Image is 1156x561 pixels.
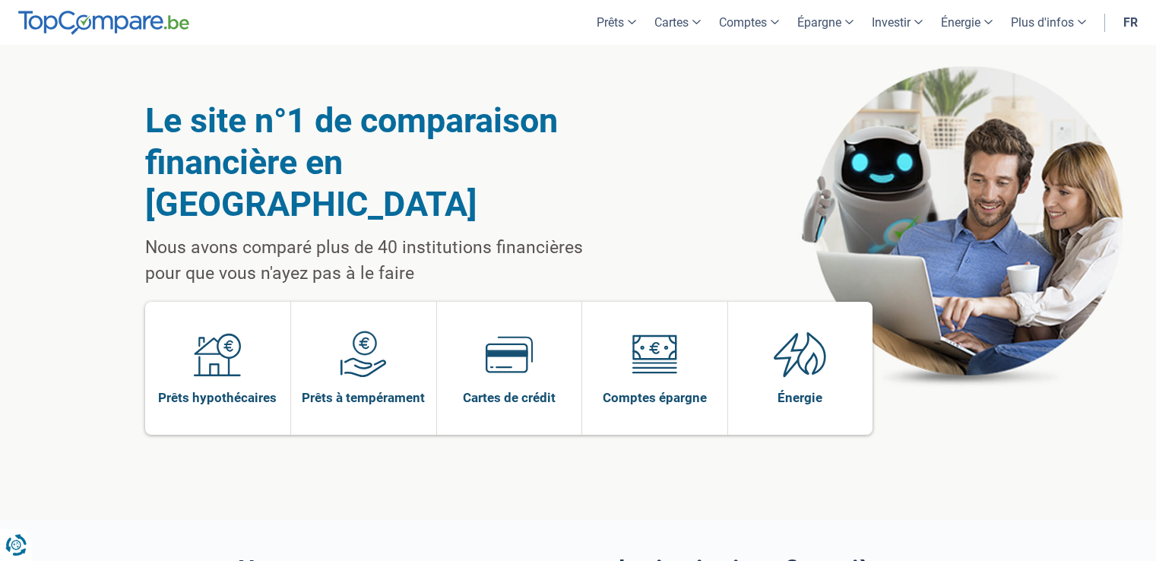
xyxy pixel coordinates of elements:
[145,302,291,435] a: Prêts hypothécaires Prêts hypothécaires
[158,389,277,406] span: Prêts hypothécaires
[340,331,387,378] img: Prêts à tempérament
[774,331,827,378] img: Énergie
[437,302,582,435] a: Cartes de crédit Cartes de crédit
[145,100,622,225] h1: Le site n°1 de comparaison financière en [GEOGRAPHIC_DATA]
[778,389,822,406] span: Énergie
[194,331,241,378] img: Prêts hypothécaires
[18,11,189,35] img: TopCompare
[582,302,727,435] a: Comptes épargne Comptes épargne
[486,331,533,378] img: Cartes de crédit
[302,389,425,406] span: Prêts à tempérament
[463,389,556,406] span: Cartes de crédit
[631,331,678,378] img: Comptes épargne
[603,389,707,406] span: Comptes épargne
[291,302,436,435] a: Prêts à tempérament Prêts à tempérament
[145,235,622,287] p: Nous avons comparé plus de 40 institutions financières pour que vous n'ayez pas à le faire
[728,302,873,435] a: Énergie Énergie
